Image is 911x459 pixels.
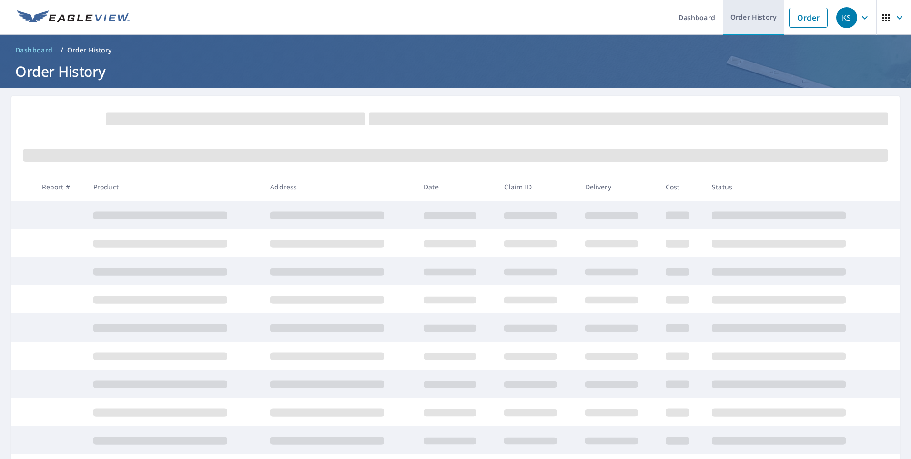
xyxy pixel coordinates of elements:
[789,8,828,28] a: Order
[577,173,658,201] th: Delivery
[658,173,704,201] th: Cost
[11,42,900,58] nav: breadcrumb
[836,7,857,28] div: KS
[704,173,881,201] th: Status
[11,42,57,58] a: Dashboard
[86,173,263,201] th: Product
[263,173,416,201] th: Address
[34,173,86,201] th: Report #
[61,44,63,56] li: /
[67,45,112,55] p: Order History
[416,173,496,201] th: Date
[496,173,577,201] th: Claim ID
[11,62,900,81] h1: Order History
[15,45,53,55] span: Dashboard
[17,10,130,25] img: EV Logo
